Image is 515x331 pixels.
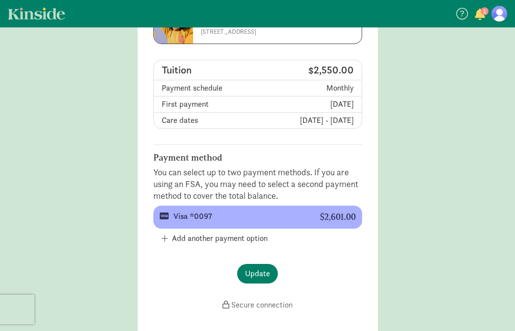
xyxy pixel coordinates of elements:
div: $2,601.00 [320,212,356,222]
button: Add another payment option [153,229,275,248]
h6: [GEOGRAPHIC_DATA] - [GEOGRAPHIC_DATA] [201,8,334,28]
td: [DATE] [257,96,362,113]
h6: Payment method [153,153,362,163]
td: First payment [154,96,257,113]
td: Tuition [154,60,257,80]
span: Update [245,268,270,280]
td: [DATE] - [DATE] [257,113,362,128]
td: $2,550.00 [257,60,362,80]
p: You can select up to two payment methods. If you are using an FSA, you may need to select a secon... [153,166,362,202]
div: Visa *0097 [173,211,304,222]
td: Care dates [154,113,257,128]
p: [STREET_ADDRESS] [201,28,334,36]
span: Add another payment option [172,233,268,244]
button: Update [237,264,278,284]
button: Visa *0097 $2,601.00 [153,206,362,229]
span: 1 [481,7,489,15]
a: Kinside [8,7,65,20]
span: Secure connection [231,300,293,310]
td: Payment schedule [154,80,257,96]
button: 1 [473,9,487,22]
td: monthly [257,80,362,96]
